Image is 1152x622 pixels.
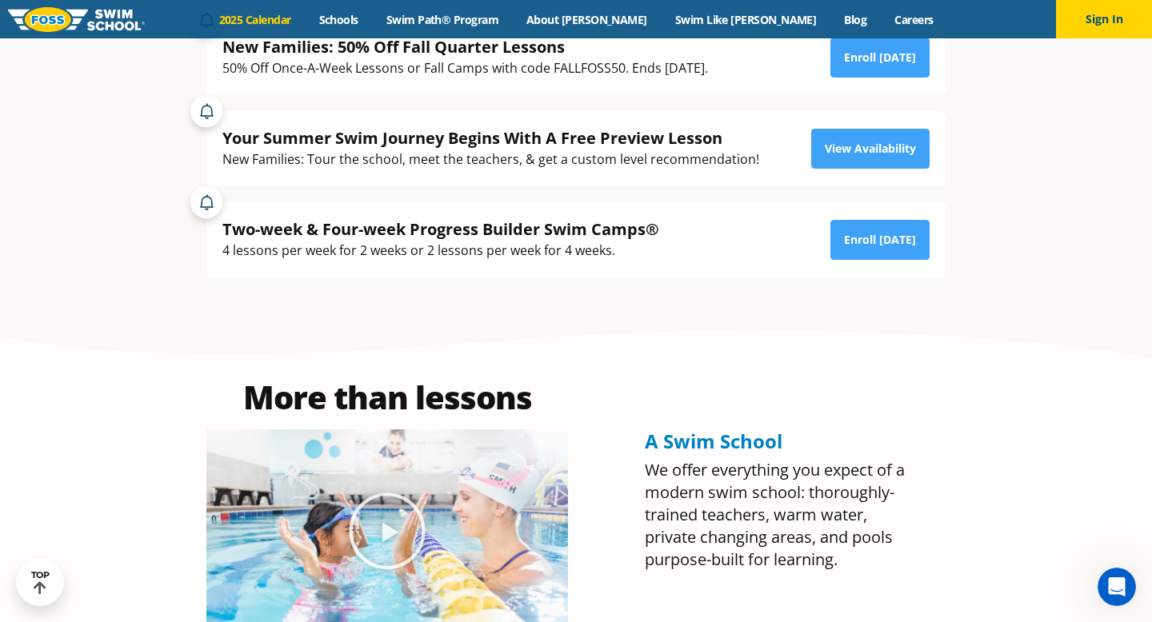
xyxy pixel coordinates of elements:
[222,58,708,79] div: 50% Off Once-A-Week Lessons or Fall Camps with code FALLFOSS50. Ends [DATE].
[645,428,782,454] span: A Swim School
[31,570,50,595] div: TOP
[372,12,512,27] a: Swim Path® Program
[206,381,568,413] h2: More than lessons
[1098,568,1136,606] iframe: Intercom live chat
[881,12,947,27] a: Careers
[222,36,708,58] div: New Families: 50% Off Fall Quarter Lessons
[222,149,759,170] div: New Families: Tour the school, meet the teachers, & get a custom level recommendation!
[513,12,662,27] a: About [PERSON_NAME]
[222,127,759,149] div: Your Summer Swim Journey Begins With A Free Preview Lesson
[305,12,372,27] a: Schools
[222,240,659,261] div: 4 lessons per week for 2 weeks or 2 lessons per week for 4 weeks.
[347,491,427,571] div: Play Video about Olympian Regan Smith, FOSS
[830,38,930,78] a: Enroll [DATE]
[661,12,830,27] a: Swim Like [PERSON_NAME]
[830,12,881,27] a: Blog
[205,12,305,27] a: 2025 Calendar
[645,459,916,571] p: We offer everything you expect of a modern swim school: thoroughly-trained teachers, warm water, ...
[811,129,930,169] a: View Availability
[8,7,145,32] img: FOSS Swim School Logo
[830,220,930,260] a: Enroll [DATE]
[222,218,659,240] div: Two-week & Four-week Progress Builder Swim Camps®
